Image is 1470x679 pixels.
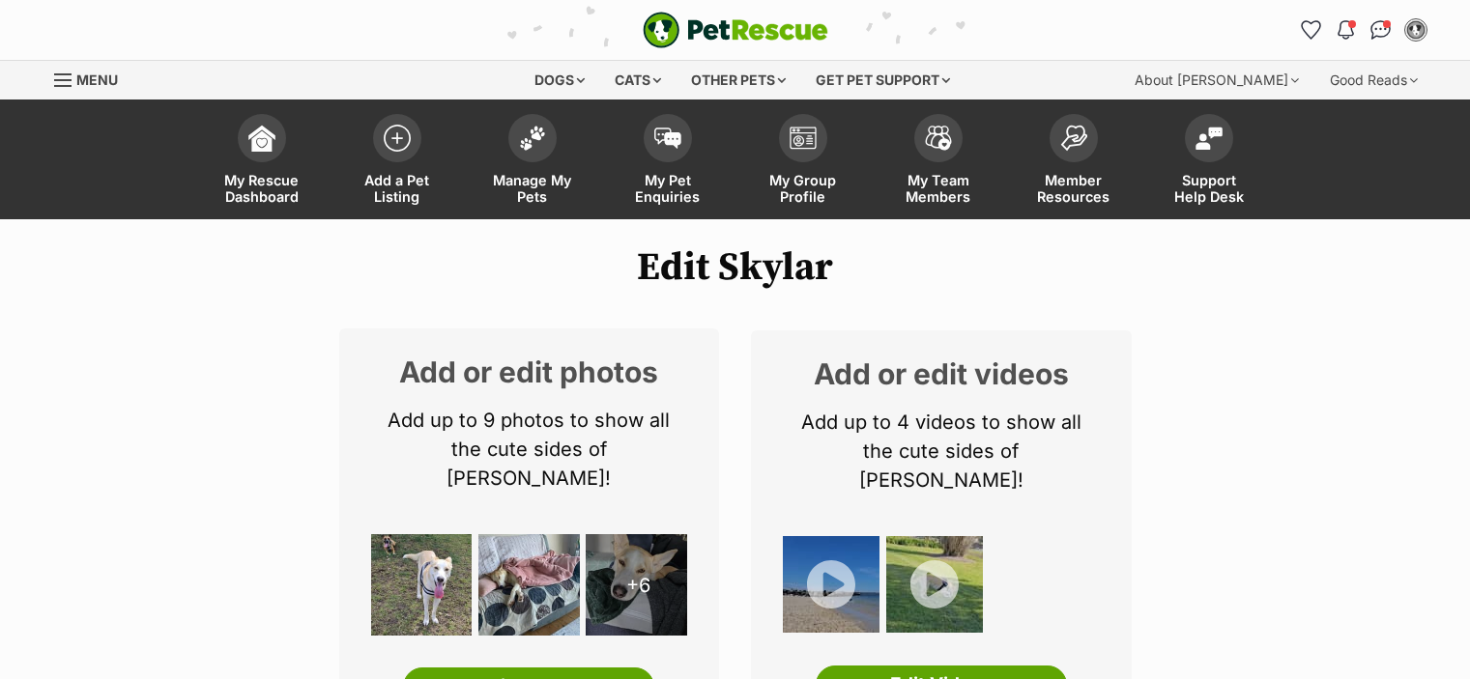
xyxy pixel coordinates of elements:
[489,172,576,205] span: Manage My Pets
[54,61,131,96] a: Menu
[1296,14,1327,45] a: Favourites
[368,406,691,493] p: Add up to 9 photos to show all the cute sides of [PERSON_NAME]!
[760,172,847,205] span: My Group Profile
[1370,20,1391,40] img: chat-41dd97257d64d25036548639549fe6c8038ab92f7586957e7f3b1b290dea8141.svg
[600,104,735,219] a: My Pet Enquiries
[1366,14,1397,45] a: Conversations
[248,125,275,152] img: dashboard-icon-eb2f2d2d3e046f16d808141f083e7271f6b2e854fb5c12c21221c1fb7104beca.svg
[330,104,465,219] a: Add a Pet Listing
[654,127,681,149] img: pet-enquiries-icon-7e3ad2cf08bfb03b45e93fb7055b45f3efa6380592205ae92323e6603595dc1f.svg
[783,536,879,633] img: vuqqyhyvl8fnjlzek0ij.jpg
[1296,14,1431,45] ul: Account quick links
[735,104,871,219] a: My Group Profile
[384,125,411,152] img: add-pet-listing-icon-0afa8454b4691262ce3f59096e99ab1cd57d4a30225e0717b998d2c9b9846f56.svg
[925,126,952,151] img: team-members-icon-5396bd8760b3fe7c0b43da4ab00e1e3bb1a5d9ba89233759b79545d2d3fc5d0d.svg
[1331,14,1362,45] button: Notifications
[624,172,711,205] span: My Pet Enquiries
[643,12,828,48] img: logo-e224e6f780fb5917bec1dbf3a21bbac754714ae5b6737aabdf751b685950b380.svg
[1166,172,1253,205] span: Support Help Desk
[780,359,1103,388] h2: Add or edit videos
[886,536,983,633] img: cndekepq7u0fiufrgbcg.jpg
[1400,14,1431,45] button: My account
[1060,125,1087,151] img: member-resources-icon-8e73f808a243e03378d46382f2149f9095a855e16c252ad45f914b54edf8863c.svg
[218,172,305,205] span: My Rescue Dashboard
[1141,104,1277,219] a: Support Help Desk
[1030,172,1117,205] span: Member Resources
[521,61,598,99] div: Dogs
[1338,20,1353,40] img: notifications-46538b983faf8c2785f20acdc204bb7945ddae34d4c08c2a6579f10ce5e182be.svg
[194,104,330,219] a: My Rescue Dashboard
[802,61,964,99] div: Get pet support
[780,408,1103,495] p: Add up to 4 videos to show all the cute sides of [PERSON_NAME]!
[1121,61,1312,99] div: About [PERSON_NAME]
[871,104,1006,219] a: My Team Members
[1316,61,1431,99] div: Good Reads
[465,104,600,219] a: Manage My Pets
[76,71,118,88] span: Menu
[643,12,828,48] a: PetRescue
[1006,104,1141,219] a: Member Resources
[601,61,675,99] div: Cats
[677,61,799,99] div: Other pets
[1406,20,1426,40] img: Jacki Largo profile pic
[790,127,817,150] img: group-profile-icon-3fa3cf56718a62981997c0bc7e787c4b2cf8bcc04b72c1350f741eb67cf2f40e.svg
[354,172,441,205] span: Add a Pet Listing
[519,126,546,151] img: manage-my-pets-icon-02211641906a0b7f246fdf0571729dbe1e7629f14944591b6c1af311fb30b64b.svg
[586,534,687,636] div: +6
[368,357,691,386] h2: Add or edit photos
[895,172,982,205] span: My Team Members
[1196,127,1223,150] img: help-desk-icon-fdf02630f3aa405de69fd3d07c3f3aa587a6932b1a1747fa1d2bba05be0121f9.svg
